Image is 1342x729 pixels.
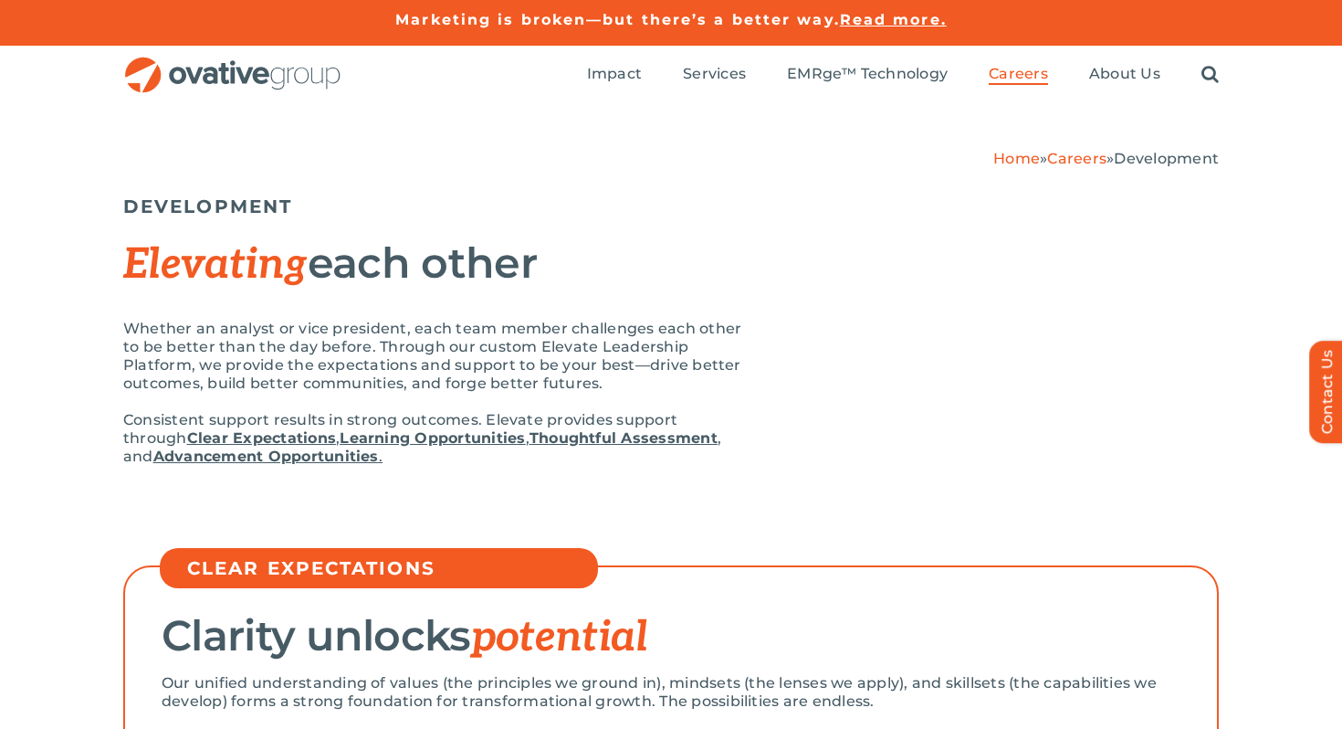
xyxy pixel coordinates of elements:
[587,65,642,83] span: Impact
[683,65,746,85] a: Services
[989,65,1048,83] span: Careers
[395,11,840,28] a: Marketing is broken—but there’s a better way.
[340,429,525,447] a: Learning Opportunities
[1047,150,1106,167] a: Careers
[526,429,529,447] span: ,
[787,65,948,83] span: EMRge™ Technology
[993,150,1219,167] span: » »
[989,65,1048,85] a: Careers
[123,239,308,291] span: Elevating
[529,429,718,447] a: Thoughtful Assessment
[587,65,642,85] a: Impact
[1201,65,1219,85] a: Search
[336,429,340,447] span: ,
[1089,65,1160,85] a: About Us
[123,411,744,466] p: Consistent support results in strong outcomes. Elevate provides support through
[162,674,1180,711] p: Our unified understanding of values (the principles we ground in), mindsets (the lenses we apply)...
[1089,65,1160,83] span: About Us
[587,46,1219,104] nav: Menu
[123,320,744,393] p: Whether an analyst or vice president, each team member challenges each other to be better than th...
[123,195,1219,217] h5: DEVELOPMENT
[471,612,648,663] span: potential
[123,429,721,465] span: , and
[840,11,947,28] a: Read more.
[993,150,1040,167] a: Home
[153,448,379,465] strong: Advancement Opportunities
[162,613,1180,660] h2: Clarity unlocks
[123,240,744,288] h2: each other
[187,557,589,579] h5: CLEAR EXPECTATIONS
[123,55,342,72] a: OG_Full_horizontal_RGB
[153,448,383,465] a: Advancement Opportunities.
[683,65,746,83] span: Services
[1114,150,1219,167] span: Development
[787,65,948,85] a: EMRge™ Technology
[187,429,336,447] a: Clear Expectations
[817,231,1182,328] img: Elevate – Elevate Logo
